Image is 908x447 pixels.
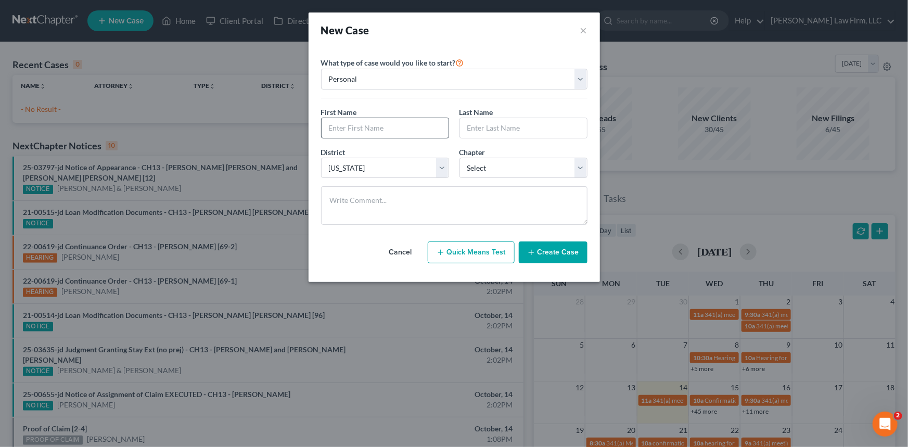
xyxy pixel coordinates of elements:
strong: New Case [321,24,369,36]
iframe: Intercom live chat [873,412,898,437]
span: 2 [894,412,902,420]
button: Quick Means Test [428,241,515,263]
button: Create Case [519,241,587,263]
span: Chapter [459,148,485,157]
input: Enter Last Name [460,118,587,138]
span: Last Name [459,108,493,117]
span: First Name [321,108,357,117]
label: What type of case would you like to start? [321,56,464,69]
button: × [580,23,587,37]
input: Enter First Name [322,118,449,138]
button: Cancel [378,242,424,263]
span: District [321,148,346,157]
